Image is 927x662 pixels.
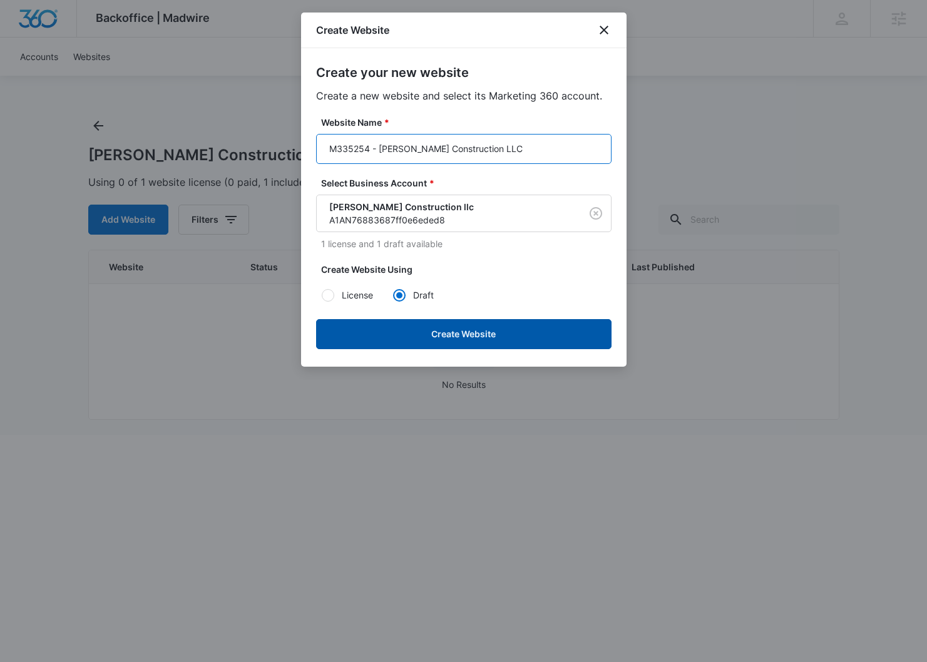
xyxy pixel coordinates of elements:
[321,237,612,250] p: 1 license and 1 draft available
[321,116,617,129] label: Website Name
[316,63,612,82] h2: Create your new website
[316,23,389,38] h1: Create Website
[329,200,563,213] p: [PERSON_NAME] Construction llc
[321,263,617,276] label: Create Website Using
[597,23,612,38] button: close
[392,288,464,302] label: Draft
[321,288,392,302] label: License
[316,88,612,103] p: Create a new website and select its Marketing 360 account.
[586,203,606,223] button: Clear
[316,319,612,349] button: Create Website
[321,176,617,190] label: Select Business Account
